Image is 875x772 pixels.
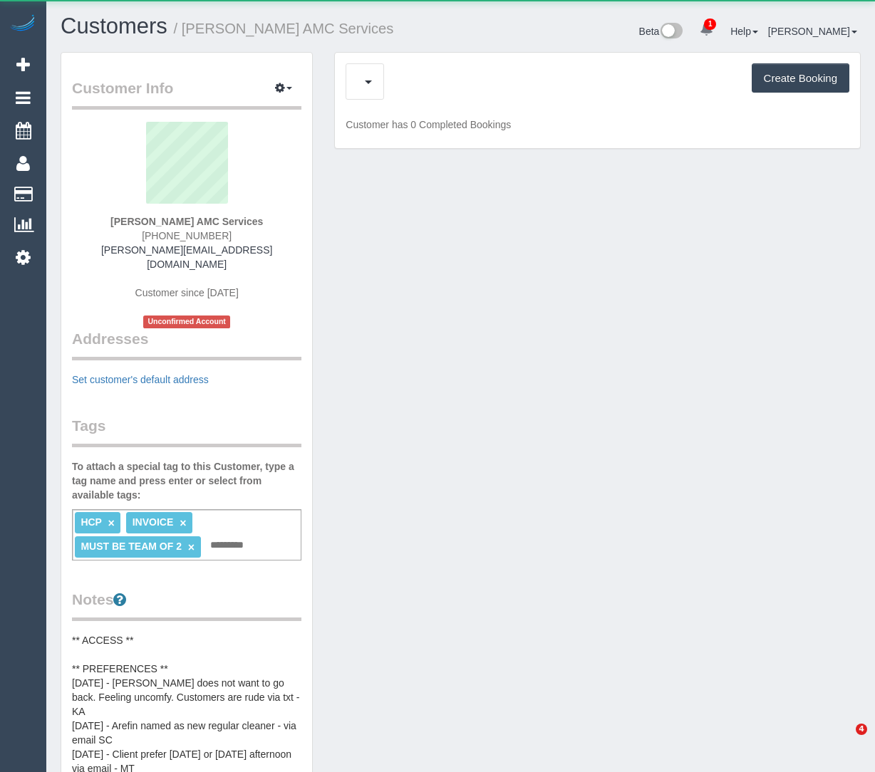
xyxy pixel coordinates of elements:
[101,244,272,270] a: [PERSON_NAME][EMAIL_ADDRESS][DOMAIN_NAME]
[81,541,182,552] span: MUST BE TEAM OF 2
[72,415,301,447] legend: Tags
[135,287,239,298] span: Customer since [DATE]
[72,374,209,385] a: Set customer's default address
[81,516,101,528] span: HCP
[61,14,167,38] a: Customers
[768,26,857,37] a: [PERSON_NAME]
[704,19,716,30] span: 1
[346,118,849,132] p: Customer has 0 Completed Bookings
[142,230,232,241] span: [PHONE_NUMBER]
[143,315,230,328] span: Unconfirmed Account
[72,78,301,110] legend: Customer Info
[693,14,720,46] a: 1
[108,517,115,529] a: ×
[180,517,186,529] a: ×
[730,26,758,37] a: Help
[72,459,301,502] label: To attach a special tag to this Customer, type a tag name and press enter or select from availabl...
[110,216,263,227] strong: [PERSON_NAME] AMC Services
[133,516,174,528] span: INVOICE
[659,23,683,41] img: New interface
[174,21,394,36] small: / [PERSON_NAME] AMC Services
[188,541,195,553] a: ×
[856,724,867,735] span: 4
[639,26,683,37] a: Beta
[827,724,861,758] iframe: Intercom live chat
[9,14,37,34] img: Automaid Logo
[72,589,301,621] legend: Notes
[752,63,849,93] button: Create Booking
